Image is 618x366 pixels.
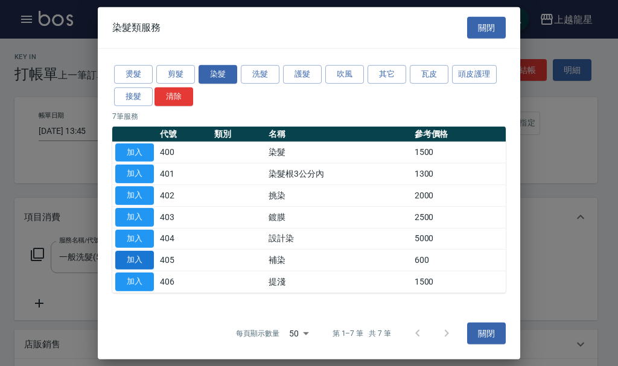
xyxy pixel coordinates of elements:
td: 1500 [412,142,506,163]
td: 挑染 [266,185,412,206]
span: 染髮類服務 [112,22,161,34]
button: 其它 [368,65,406,84]
button: 加入 [115,208,154,227]
td: 401 [157,163,211,185]
button: 關閉 [467,322,506,344]
td: 403 [157,206,211,228]
td: 鍍膜 [266,206,412,228]
button: 吹風 [325,65,364,84]
p: 7 筆服務 [112,110,506,121]
button: 護髮 [283,65,322,84]
td: 1500 [412,271,506,292]
th: 參考價格 [412,126,506,142]
button: 加入 [115,165,154,183]
p: 第 1–7 筆 共 7 筆 [333,328,391,339]
button: 頭皮護理 [452,65,497,84]
button: 加入 [115,186,154,205]
button: 瓦皮 [410,65,448,84]
button: 染髮 [199,65,237,84]
td: 600 [412,250,506,271]
td: 1300 [412,163,506,185]
button: 加入 [115,143,154,162]
td: 染髮 [266,142,412,163]
button: 剪髮 [156,65,195,84]
td: 405 [157,250,211,271]
td: 染髮根3公分內 [266,163,412,185]
td: 提淺 [266,271,412,292]
td: 補染 [266,250,412,271]
button: 洗髮 [241,65,279,84]
td: 2500 [412,206,506,228]
button: 加入 [115,229,154,248]
td: 設計染 [266,228,412,250]
div: 50 [284,317,313,350]
th: 代號 [157,126,211,142]
button: 燙髮 [114,65,153,84]
td: 406 [157,271,211,292]
td: 404 [157,228,211,250]
td: 5000 [412,228,506,250]
button: 關閉 [467,16,506,39]
button: 接髮 [114,87,153,106]
td: 2000 [412,185,506,206]
p: 每頁顯示數量 [236,328,279,339]
button: 加入 [115,251,154,270]
td: 402 [157,185,211,206]
th: 類別 [211,126,266,142]
td: 400 [157,142,211,163]
button: 加入 [115,273,154,291]
button: 清除 [154,87,193,106]
th: 名稱 [266,126,412,142]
